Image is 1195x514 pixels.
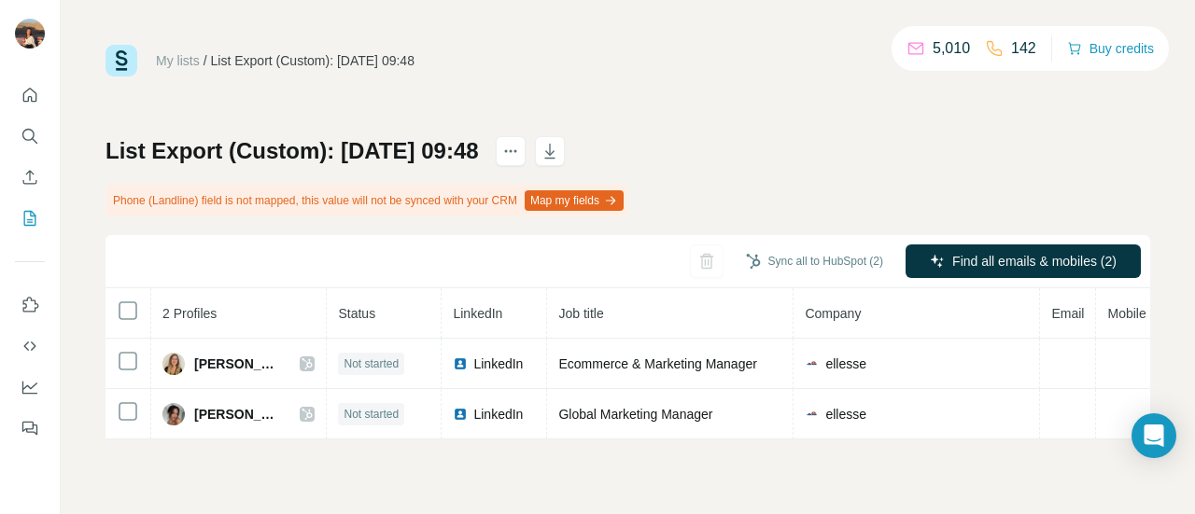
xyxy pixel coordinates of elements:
[906,244,1141,278] button: Find all emails & mobiles (2)
[558,407,712,422] span: Global Marketing Manager
[1132,413,1176,458] div: Open Intercom Messenger
[15,78,45,112] button: Quick start
[825,354,866,373] span: ellesse
[453,407,468,422] img: LinkedIn logo
[15,160,45,194] button: Enrich CSV
[211,51,415,70] div: List Export (Custom): [DATE] 09:48
[15,19,45,49] img: Avatar
[156,53,200,68] a: My lists
[15,329,45,363] button: Use Surfe API
[496,136,526,166] button: actions
[1011,37,1036,60] p: 142
[162,306,217,321] span: 2 Profiles
[204,51,207,70] li: /
[162,403,185,425] img: Avatar
[558,306,603,321] span: Job title
[162,353,185,375] img: Avatar
[525,190,624,211] button: Map my fields
[344,406,399,423] span: Not started
[194,405,281,424] span: [PERSON_NAME]
[933,37,970,60] p: 5,010
[453,306,502,321] span: LinkedIn
[105,185,627,216] div: Phone (Landline) field is not mapped, this value will not be synced with your CRM
[15,288,45,322] button: Use Surfe on LinkedIn
[105,136,479,166] h1: List Export (Custom): [DATE] 09:48
[952,252,1117,271] span: Find all emails & mobiles (2)
[338,306,375,321] span: Status
[15,411,45,445] button: Feedback
[825,405,866,424] span: ellesse
[733,247,896,275] button: Sync all to HubSpot (2)
[473,405,523,424] span: LinkedIn
[194,354,281,373] span: [PERSON_NAME]
[15,370,45,404] button: Dashboard
[1107,306,1146,321] span: Mobile
[15,201,45,235] button: My lists
[453,356,468,371] img: LinkedIn logo
[473,354,523,373] span: LinkedIn
[105,45,137,76] img: Surfe Logo
[805,306,861,321] span: Company
[15,119,45,153] button: Search
[805,356,820,371] img: company-logo
[1051,306,1084,321] span: Email
[344,355,399,372] span: Not started
[805,407,820,422] img: company-logo
[1067,35,1154,62] button: Buy credits
[558,356,756,371] span: Ecommerce & Marketing Manager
